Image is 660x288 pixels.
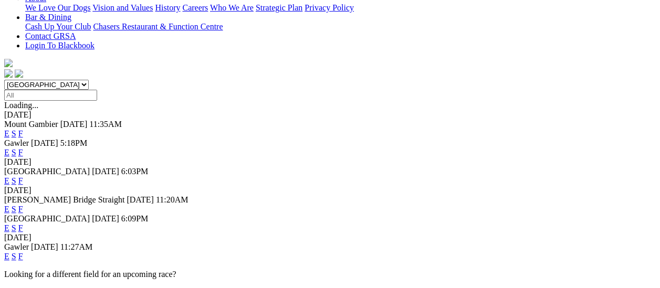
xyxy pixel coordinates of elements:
span: [DATE] [60,120,88,129]
span: [DATE] [127,195,154,204]
div: [DATE] [4,110,656,120]
span: [GEOGRAPHIC_DATA] [4,214,90,223]
a: Login To Blackbook [25,41,95,50]
a: S [12,176,16,185]
a: Careers [182,3,208,12]
span: 6:09PM [121,214,149,223]
span: [DATE] [31,138,58,147]
span: 11:27AM [60,242,93,251]
a: F [18,176,23,185]
span: [DATE] [31,242,58,251]
div: About [25,3,656,13]
span: 11:35AM [89,120,122,129]
a: Cash Up Your Club [25,22,91,31]
a: F [18,205,23,214]
input: Select date [4,90,97,101]
div: [DATE] [4,186,656,195]
span: Loading... [4,101,38,110]
a: E [4,252,9,261]
div: [DATE] [4,233,656,242]
a: S [12,223,16,232]
img: facebook.svg [4,69,13,78]
p: Looking for a different field for an upcoming race? [4,270,656,279]
a: F [18,129,23,138]
span: Mount Gambier [4,120,58,129]
div: Bar & Dining [25,22,656,31]
a: Chasers Restaurant & Function Centre [93,22,223,31]
img: logo-grsa-white.png [4,59,13,67]
span: 6:03PM [121,167,149,176]
a: E [4,176,9,185]
a: F [18,223,23,232]
a: F [18,252,23,261]
img: twitter.svg [15,69,23,78]
a: F [18,148,23,157]
a: S [12,129,16,138]
a: Privacy Policy [305,3,354,12]
a: E [4,205,9,214]
a: E [4,129,9,138]
a: E [4,148,9,157]
a: Vision and Values [92,3,153,12]
a: S [12,205,16,214]
a: History [155,3,180,12]
a: Who We Are [210,3,254,12]
div: [DATE] [4,157,656,167]
a: Bar & Dining [25,13,71,22]
a: We Love Our Dogs [25,3,90,12]
span: [GEOGRAPHIC_DATA] [4,167,90,176]
a: Strategic Plan [256,3,302,12]
span: 5:18PM [60,138,88,147]
a: S [12,252,16,261]
a: E [4,223,9,232]
span: Gawler [4,138,29,147]
span: [DATE] [92,167,119,176]
a: S [12,148,16,157]
a: Contact GRSA [25,31,76,40]
span: Gawler [4,242,29,251]
span: [DATE] [92,214,119,223]
span: 11:20AM [156,195,188,204]
span: [PERSON_NAME] Bridge Straight [4,195,124,204]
